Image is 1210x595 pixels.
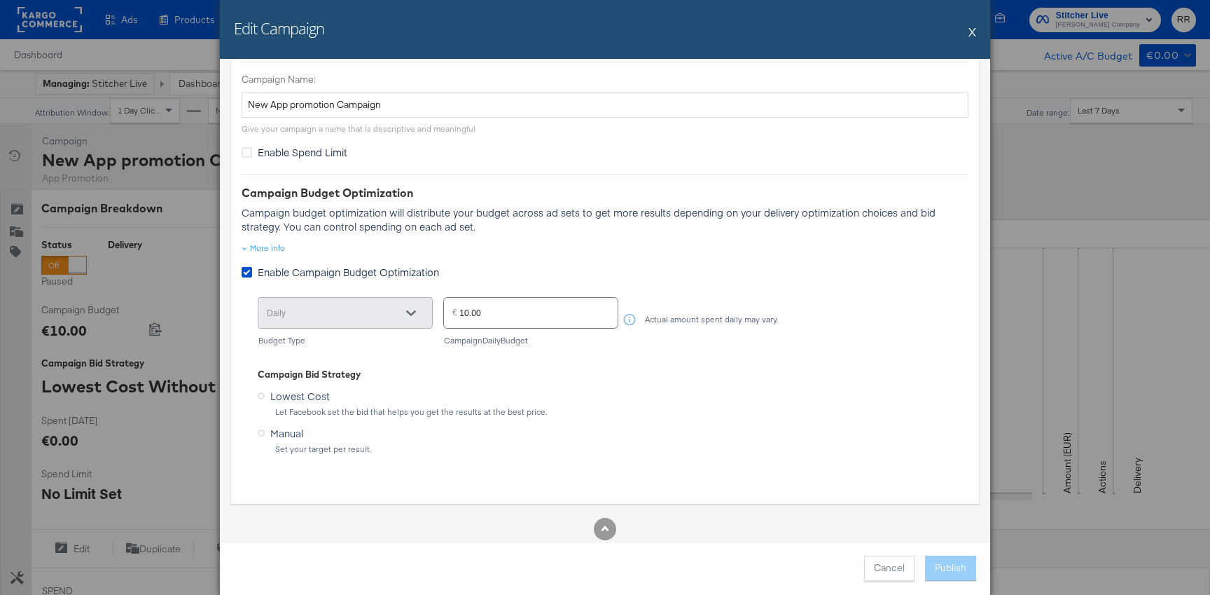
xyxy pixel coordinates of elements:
[270,426,303,440] span: Manual
[270,389,330,403] span: Lowest Cost
[258,265,439,279] span: Enable Campaign Budget Optimization
[242,73,968,86] label: Campaign Name:
[274,444,952,454] div: Set your target per result.
[274,407,952,417] div: Let Facebook set the bid that helps you get the results at the best price.
[242,123,475,135] div: Give your campaign a name that is descriptive and meaningful
[258,368,952,381] div: Campaign Bid Strategy
[644,315,779,324] div: Actual amount spent daily may vary.
[968,18,976,46] button: X
[242,185,968,201] div: Campaign Budget Optimization
[242,205,968,233] p: Campaign budget optimization will distribute your budget across ad sets to get more results depen...
[258,145,347,159] span: Enable Spend Limit
[864,556,915,581] button: Cancel
[234,18,324,39] h2: Edit Campaign
[258,336,443,346] div: Budget Type
[250,242,285,254] div: More info
[443,336,618,346] div: Campaign Daily Budget
[242,242,285,254] div: More info
[452,309,459,317] div: €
